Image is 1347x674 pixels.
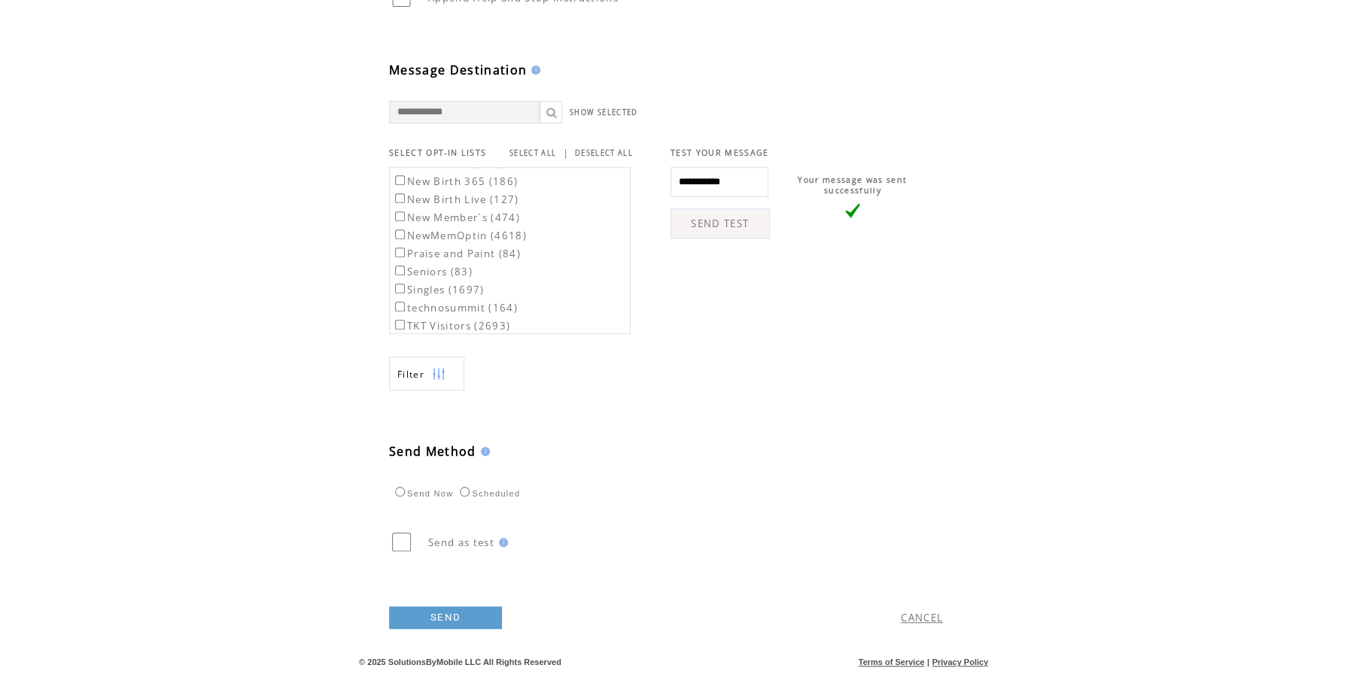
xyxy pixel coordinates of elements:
[392,247,521,260] label: Praise and Paint (84)
[395,302,405,311] input: technosummit (164)
[932,657,988,666] a: Privacy Policy
[397,368,424,381] span: Show filters
[389,357,464,390] a: Filter
[395,284,405,293] input: Singles (1697)
[670,147,769,158] span: TEST YOUR MESSAGE
[670,208,770,238] a: SEND TEST
[927,657,929,666] span: |
[392,211,520,224] label: New Member`s (474)
[389,606,502,629] a: SEND
[392,193,519,206] label: New Birth Live (127)
[494,538,508,547] img: help.gif
[395,266,405,275] input: Seniors (83)
[845,203,860,218] img: vLarge.png
[476,447,490,456] img: help.gif
[575,148,633,158] a: DESELECT ALL
[527,65,540,74] img: help.gif
[391,489,453,498] label: Send Now
[389,62,527,78] span: Message Destination
[389,147,486,158] span: SELECT OPT-IN LISTS
[428,536,494,549] span: Send as test
[395,487,405,496] input: Send Now
[392,301,518,314] label: technosummit (164)
[456,489,520,498] label: Scheduled
[392,283,485,296] label: Singles (1697)
[859,657,925,666] a: Terms of Service
[392,265,473,278] label: Seniors (83)
[395,175,405,185] input: New Birth 365 (186)
[798,175,907,196] span: Your message was sent successfully
[432,357,445,391] img: filters.png
[395,193,405,203] input: New Birth Live (127)
[901,611,943,624] a: CANCEL
[395,211,405,221] input: New Member`s (474)
[562,146,568,159] span: |
[570,108,637,117] a: SHOW SELECTED
[460,487,470,496] input: Scheduled
[395,229,405,239] input: NewMemOptin (4618)
[392,319,510,332] label: TKT Visitors (2693)
[395,320,405,329] input: TKT Visitors (2693)
[389,443,476,460] span: Send Method
[509,148,556,158] a: SELECT ALL
[392,229,527,242] label: NewMemOptin (4618)
[359,657,561,666] span: © 2025 SolutionsByMobile LLC All Rights Reserved
[392,175,518,188] label: New Birth 365 (186)
[395,247,405,257] input: Praise and Paint (84)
